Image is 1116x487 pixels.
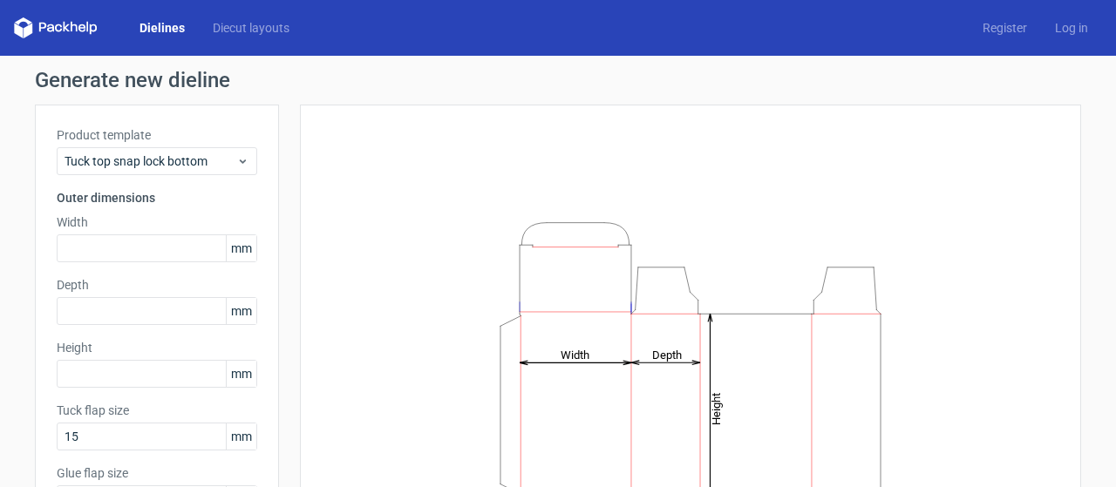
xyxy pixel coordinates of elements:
[226,298,256,324] span: mm
[57,189,257,206] h3: Outer dimensions
[126,19,199,37] a: Dielines
[35,70,1081,91] h1: Generate new dieline
[57,402,257,419] label: Tuck flap size
[226,361,256,387] span: mm
[57,464,257,482] label: Glue flap size
[710,392,723,424] tspan: Height
[1041,19,1102,37] a: Log in
[226,235,256,261] span: mm
[969,19,1041,37] a: Register
[226,423,256,450] span: mm
[57,276,257,294] label: Depth
[652,348,682,361] tspan: Depth
[65,152,236,170] span: Tuck top snap lock bottom
[57,213,257,231] label: Width
[199,19,303,37] a: Diecut layouts
[57,126,257,144] label: Product template
[57,339,257,356] label: Height
[561,348,589,361] tspan: Width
